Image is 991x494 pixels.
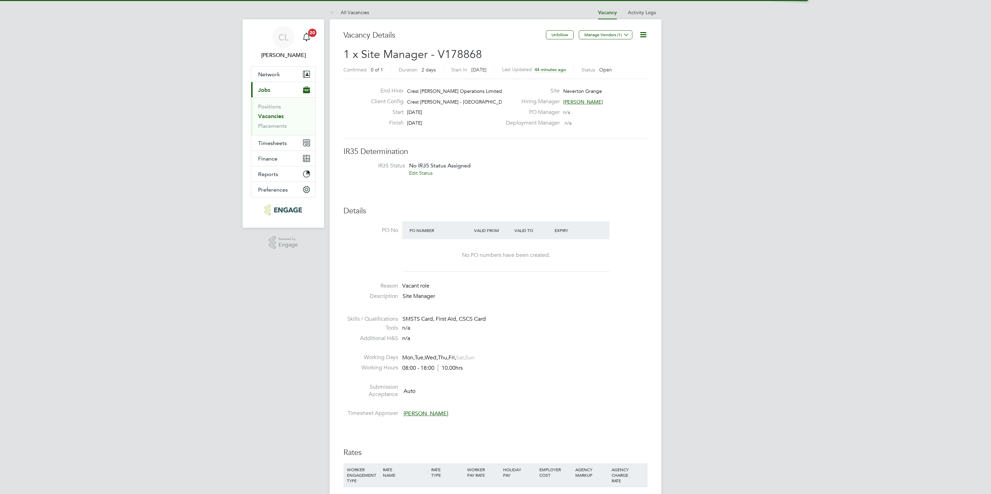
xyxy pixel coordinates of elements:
span: Crest [PERSON_NAME] Operations Limited [407,88,502,94]
span: n/a [563,109,570,115]
h3: Rates [343,448,648,458]
span: 0 of 1 [371,67,383,73]
label: Deployment Manager [502,119,560,127]
span: Auto [404,387,415,394]
span: No IR35 Status Assigned [409,162,471,169]
nav: Main navigation [243,19,324,228]
span: 1 x Site Manager - V178868 [343,48,482,61]
span: 10.00hrs [438,365,463,371]
span: [DATE] [471,67,487,73]
div: HOLIDAY PAY [501,463,537,481]
div: 08:00 - 18:00 [402,365,463,372]
img: protechltd-logo-retina.png [265,204,302,215]
button: Network [251,67,315,82]
h3: IR35 Determination [343,147,648,157]
a: 20 [300,26,313,48]
span: Network [258,71,280,78]
a: Activity Logs [628,9,656,16]
span: [PERSON_NAME] [563,99,603,105]
div: SMSTS Card, First Aid, CSCS Card [403,316,648,323]
span: Engage [279,242,298,248]
span: Powered by [279,236,298,242]
label: Submission Acceptance [343,384,398,398]
span: Vacant role [402,282,430,289]
a: CL[PERSON_NAME] [251,26,316,59]
a: Go to home page [251,204,316,215]
span: Sun [465,354,474,361]
button: Finance [251,151,315,166]
span: Tue, [415,354,425,361]
span: Chloe Lyons [251,51,316,59]
span: Reports [258,171,278,177]
label: Last Updated [502,66,532,72]
label: Start In [451,67,467,73]
a: Placements [258,123,287,129]
span: Wed, [425,354,438,361]
label: Site [502,87,560,95]
a: Powered byEngage [269,236,298,249]
label: Start [366,109,404,116]
span: Thu, [438,354,449,361]
div: AGENCY MARKUP [574,463,610,481]
span: Crest [PERSON_NAME] - [GEOGRAPHIC_DATA] [407,99,513,105]
span: 20 [308,29,317,37]
button: Reports [251,166,315,182]
label: Timesheet Approver [343,410,398,417]
div: WORKER PAY RATE [465,463,501,481]
span: Neverton Grange [563,88,602,94]
button: Manage Vendors (1) [579,30,632,39]
label: IR35 Status [350,162,405,169]
span: 44 minutes ago [535,67,566,72]
label: Client Config [366,98,404,105]
label: Tools [343,325,398,332]
span: CL [279,33,289,42]
label: Confirmed [343,67,367,73]
div: PO Number [408,224,472,236]
span: [DATE] [407,109,422,115]
span: Open [599,67,612,73]
span: [DATE] [407,120,422,126]
div: RATE NAME [381,463,429,481]
span: n/a [402,335,410,342]
label: Description [343,293,398,300]
label: Duration [399,67,417,73]
span: Timesheets [258,140,287,146]
div: Valid To [513,224,553,236]
label: PO No [343,227,398,234]
span: Fri, [449,354,456,361]
button: Preferences [251,182,315,197]
span: Sat, [456,354,465,361]
div: Expiry [553,224,593,236]
div: Valid From [472,224,513,236]
a: All Vacancies [330,9,369,16]
a: Positions [258,103,281,110]
label: Additional H&S [343,335,398,342]
div: No PO numbers have been created. [409,252,603,259]
div: EMPLOYER COST [538,463,574,481]
label: Reason [343,282,398,290]
span: 2 days [422,67,436,73]
button: Jobs [251,82,315,97]
div: Jobs [251,97,315,135]
span: n/a [402,325,410,331]
h3: Vacancy Details [343,30,546,40]
div: AGENCY CHARGE RATE [610,463,646,487]
span: Mon, [402,354,415,361]
span: Jobs [258,87,270,93]
label: Skills / Qualifications [343,316,398,323]
span: [PERSON_NAME] [404,410,448,417]
a: Edit Status [409,170,433,176]
a: Vacancies [258,113,284,119]
h3: Details [343,206,648,216]
span: Preferences [258,186,288,193]
button: Unfollow [546,30,574,39]
label: Status [582,67,595,73]
p: Site Manager [403,293,648,300]
span: Finance [258,155,277,162]
a: Vacancy [598,10,617,16]
label: PO Manager [502,109,560,116]
label: Finish [366,119,404,127]
div: RATE TYPE [430,463,465,481]
label: End Hirer [366,87,404,95]
span: n/a [565,120,572,126]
